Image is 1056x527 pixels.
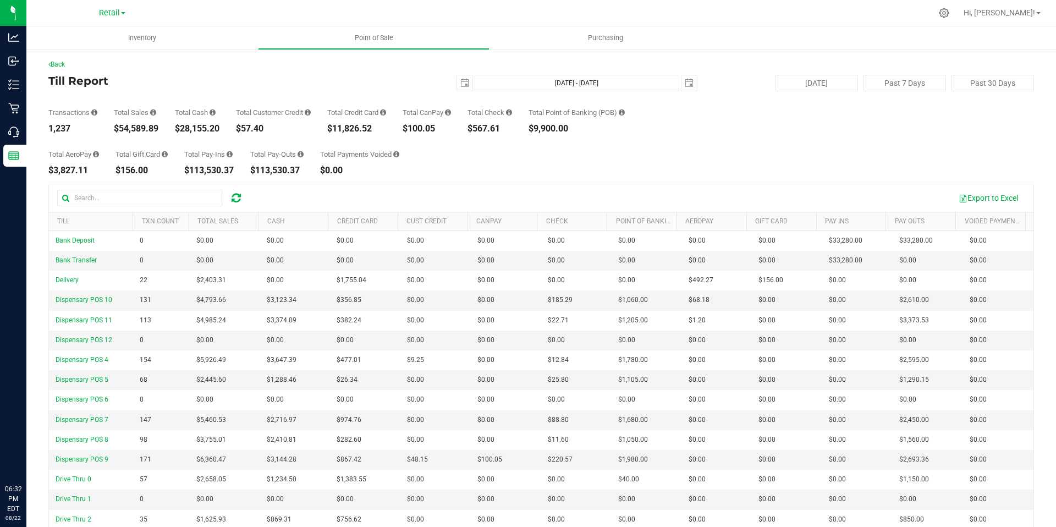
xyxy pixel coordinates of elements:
span: $0.00 [689,415,706,425]
span: Delivery [56,276,79,284]
i: Sum of all successful, non-voided cash payment transaction amounts (excluding tips and transactio... [210,109,216,116]
a: Pay Outs [895,217,925,225]
span: $4,793.66 [196,295,226,305]
span: $1,234.50 [267,474,296,485]
span: 0 [140,394,144,405]
a: Voided Payments [965,217,1023,225]
span: $850.00 [899,514,924,525]
iframe: Resource center [11,439,44,472]
span: $0.00 [548,335,565,345]
span: $0.00 [196,255,213,266]
span: $2,716.97 [267,415,296,425]
span: $0.00 [407,394,424,405]
span: $0.00 [970,394,987,405]
span: $0.00 [899,335,916,345]
div: $57.40 [236,124,311,133]
span: $0.00 [689,255,706,266]
inline-svg: Reports [8,150,19,161]
a: Pay Ins [825,217,849,225]
span: $2,403.31 [196,275,226,286]
span: $0.00 [548,494,565,504]
span: Point of Sale [340,33,408,43]
span: $0.00 [899,494,916,504]
span: $0.00 [407,435,424,445]
span: $0.00 [407,315,424,326]
span: $3,144.28 [267,454,296,465]
span: $0.00 [758,415,776,425]
span: $0.00 [548,394,565,405]
span: $0.00 [970,435,987,445]
span: $2,610.00 [899,295,929,305]
span: $0.00 [758,315,776,326]
span: $974.76 [337,415,361,425]
div: Total Check [468,109,512,116]
span: $3,374.09 [267,315,296,326]
span: Dispensary POS 7 [56,416,108,424]
p: 08/22 [5,514,21,522]
button: Export to Excel [952,189,1025,207]
div: Total AeroPay [48,151,99,158]
i: Sum of all successful AeroPay payment transaction amounts for all purchases in the date range. Ex... [93,151,99,158]
span: $0.00 [689,435,706,445]
span: $0.00 [970,295,987,305]
span: Drive Thru 0 [56,475,91,483]
span: $2,693.36 [899,454,929,465]
inline-svg: Inbound [8,56,19,67]
span: Retail [99,8,120,18]
span: $220.57 [548,454,573,465]
button: [DATE] [776,75,858,91]
span: Inventory [113,33,171,43]
span: Dispensary POS 4 [56,356,108,364]
span: $0.00 [196,235,213,246]
i: Sum of all successful, non-voided payment transaction amounts (excluding tips and transaction fee... [150,109,156,116]
span: $0.00 [970,355,987,365]
span: $0.00 [970,514,987,525]
span: $1,780.00 [618,355,648,365]
span: $0.00 [196,494,213,504]
span: $0.00 [829,335,846,345]
span: $33,280.00 [829,255,862,266]
span: $0.00 [829,394,846,405]
span: Dispensary POS 10 [56,296,112,304]
span: $2,595.00 [899,355,929,365]
span: $0.00 [196,335,213,345]
span: select [457,75,472,91]
div: Total Payments Voided [320,151,399,158]
div: Total Customer Credit [236,109,311,116]
span: $0.00 [758,435,776,445]
span: $0.00 [267,235,284,246]
i: Sum of all successful, non-voided payment transaction amounts using credit card as the payment me... [380,109,386,116]
span: $0.00 [407,275,424,286]
span: 0 [140,255,144,266]
span: $0.00 [618,394,635,405]
span: $26.34 [337,375,358,385]
a: TXN Count [142,217,179,225]
span: $5,926.49 [196,355,226,365]
span: $0.00 [829,514,846,525]
i: Count of all successful payment transactions, possibly including voids, refunds, and cash-back fr... [91,109,97,116]
span: $0.00 [970,494,987,504]
i: Sum of all cash pay-ins added to tills within the date range. [227,151,233,158]
span: 154 [140,355,151,365]
span: 171 [140,454,151,465]
inline-svg: Call Center [8,127,19,138]
span: $0.00 [477,394,494,405]
span: Bank Transfer [56,256,97,264]
span: $756.62 [337,514,361,525]
span: $0.00 [548,235,565,246]
span: $0.00 [829,315,846,326]
span: $0.00 [267,275,284,286]
span: $0.00 [970,474,987,485]
span: $156.00 [758,275,783,286]
a: Cash [267,217,285,225]
span: $0.00 [970,415,987,425]
span: 22 [140,275,147,286]
span: $0.00 [618,255,635,266]
span: $0.00 [477,355,494,365]
span: $0.00 [618,335,635,345]
span: $2,450.00 [899,415,929,425]
span: $0.00 [267,494,284,504]
span: $0.00 [267,335,284,345]
span: $9.25 [407,355,424,365]
a: Cust Credit [406,217,447,225]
